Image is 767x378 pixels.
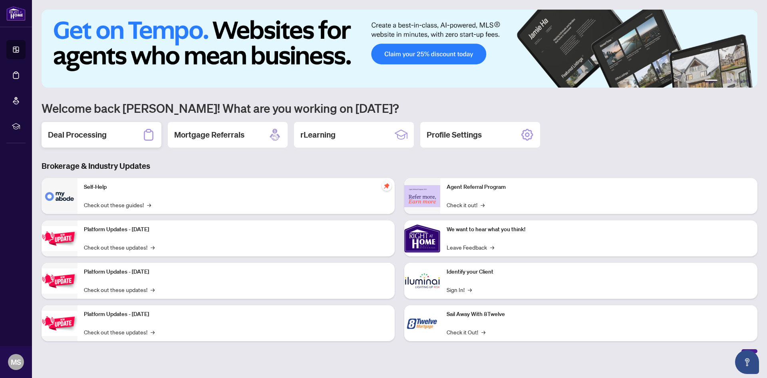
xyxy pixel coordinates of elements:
[735,350,759,374] button: Open asap
[84,328,155,336] a: Check out these updates!→
[404,185,440,207] img: Agent Referral Program
[705,80,717,83] button: 1
[404,220,440,256] img: We want to hear what you think!
[84,243,155,252] a: Check out these updates!→
[84,285,155,294] a: Check out these updates!→
[721,80,724,83] button: 2
[84,310,388,319] p: Platform Updates - [DATE]
[427,129,482,140] h2: Profile Settings
[42,268,77,294] img: Platform Updates - July 8, 2025
[48,129,107,140] h2: Deal Processing
[447,310,751,319] p: Sail Away With 8Twelve
[174,129,244,140] h2: Mortgage Referrals
[84,268,388,276] p: Platform Updates - [DATE]
[300,129,336,140] h2: rLearning
[42,311,77,336] img: Platform Updates - June 23, 2025
[42,160,757,172] h3: Brokerage & Industry Updates
[733,80,737,83] button: 4
[42,226,77,251] img: Platform Updates - July 21, 2025
[447,268,751,276] p: Identify your Client
[404,305,440,341] img: Sail Away With 8Twelve
[84,183,388,192] p: Self-Help
[481,200,485,209] span: →
[151,285,155,294] span: →
[147,200,151,209] span: →
[447,285,472,294] a: Sign In!→
[481,328,485,336] span: →
[740,80,743,83] button: 5
[11,356,21,368] span: MS
[84,200,151,209] a: Check out these guides!→
[447,200,485,209] a: Check it out!→
[404,263,440,299] img: Identify your Client
[447,225,751,234] p: We want to hear what you think!
[42,100,757,116] h1: Welcome back [PERSON_NAME]! What are you working on [DATE]?
[447,328,485,336] a: Check it Out!→
[490,243,494,252] span: →
[468,285,472,294] span: →
[151,243,155,252] span: →
[84,225,388,234] p: Platform Updates - [DATE]
[447,243,494,252] a: Leave Feedback→
[746,80,749,83] button: 6
[6,6,26,21] img: logo
[151,328,155,336] span: →
[727,80,730,83] button: 3
[42,10,757,88] img: Slide 0
[447,183,751,192] p: Agent Referral Program
[42,178,77,214] img: Self-Help
[382,181,391,191] span: pushpin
